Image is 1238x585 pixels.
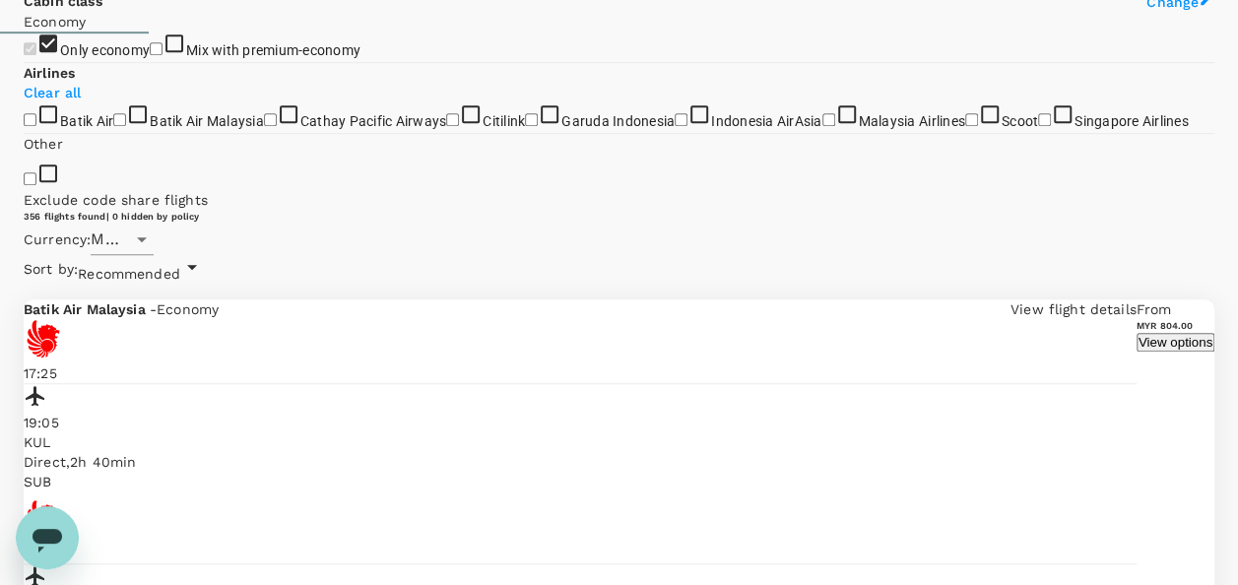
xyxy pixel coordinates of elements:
[157,301,219,317] span: Economy
[24,432,1137,452] p: KUL
[24,363,1137,383] p: 17:25
[24,452,1137,472] div: Direct , 2h 40min
[965,113,978,126] input: Scoot
[24,544,1137,563] p: 08:40
[264,113,277,126] input: Cathay Pacific Airways
[150,113,264,129] span: Batik Air Malaysia
[483,113,525,129] span: Citilink
[1137,333,1214,352] button: View options
[24,83,1214,102] p: Clear all
[60,42,150,58] span: Only economy
[1075,113,1189,129] span: Singapore Airlines
[24,301,150,317] span: Batik Air Malaysia
[1002,113,1038,129] span: Scoot
[525,113,538,126] input: Garuda Indonesia
[675,113,687,126] input: Indonesia AirAsia
[300,113,447,129] span: Cathay Pacific Airways
[113,113,126,126] input: Batik Air Malaysia
[24,472,1137,491] p: SUB
[24,42,36,55] input: Only economy
[24,134,63,154] p: Other
[24,259,78,279] span: Sort by :
[24,210,1214,223] div: 356 flights found | 0 hidden by policy
[24,499,63,539] img: OD
[24,172,36,185] input: Exclude code share flights
[24,190,1214,210] p: Exclude code share flights
[150,42,163,55] input: Mix with premium-economy
[859,113,965,129] span: Malaysia Airlines
[186,42,360,58] span: Mix with premium-economy
[24,229,91,249] span: Currency :
[24,413,1137,432] p: 19:05
[1038,113,1051,126] input: Singapore Airlines
[1010,299,1137,319] p: View flight details
[561,113,675,129] span: Garuda Indonesia
[1137,319,1214,332] h6: MYR 804.00
[24,113,36,126] input: Batik Air
[1137,301,1172,317] span: From
[128,226,156,253] button: Open
[16,506,79,569] iframe: Button to launch messaging window, conversation in progress
[24,12,1214,32] p: Economy
[446,113,459,126] input: Citilink
[711,113,821,129] span: Indonesia AirAsia
[24,65,75,81] strong: Airlines
[78,266,180,282] span: Recommended
[150,301,157,317] span: -
[60,113,113,129] span: Batik Air
[24,319,63,358] img: OD
[822,113,835,126] input: Malaysia Airlines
